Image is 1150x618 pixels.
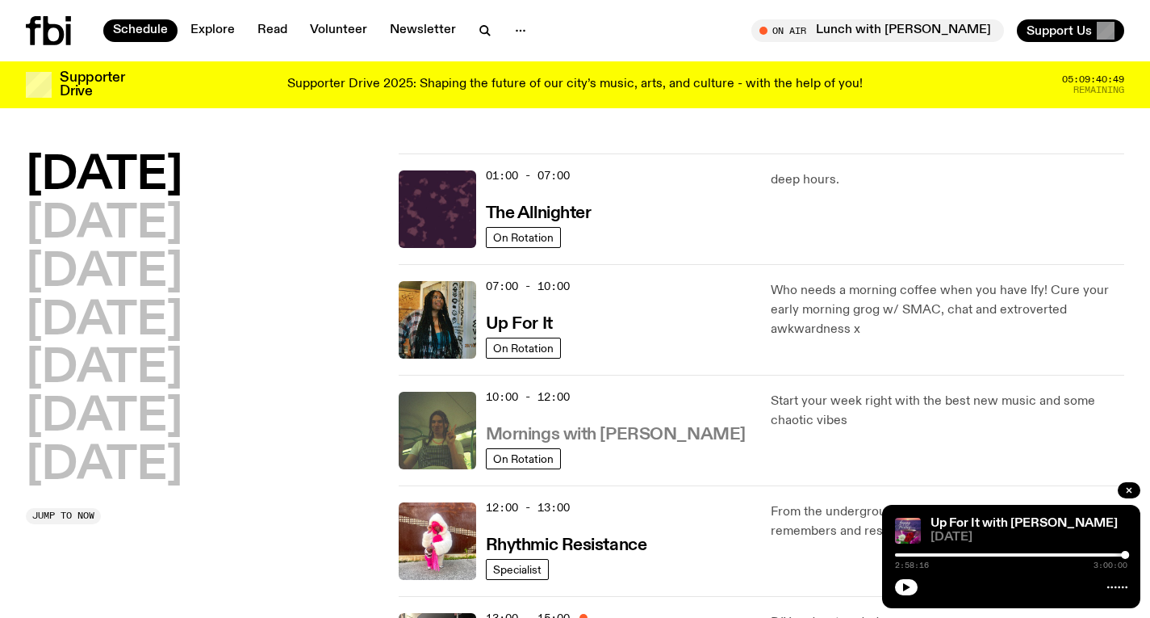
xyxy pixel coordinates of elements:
[399,502,476,580] img: Attu crouches on gravel in front of a brown wall. They are wearing a white fur coat with a hood, ...
[751,19,1004,42] button: On AirLunch with [PERSON_NAME]
[486,559,549,580] a: Specialist
[486,168,570,183] span: 01:00 - 07:00
[26,444,182,489] button: [DATE]
[486,227,561,248] a: On Rotation
[486,534,647,554] a: Rhythmic Resistance
[248,19,297,42] a: Read
[493,231,554,243] span: On Rotation
[1027,23,1092,38] span: Support Us
[60,71,124,99] h3: Supporter Drive
[486,500,570,515] span: 12:00 - 13:00
[26,508,101,524] button: Jump to now
[287,78,863,92] p: Supporter Drive 2025: Shaping the future of our city’s music, arts, and culture - with the help o...
[399,281,476,359] img: Ify - a Brown Skin girl with black braided twists, looking up to the side with her tongue stickin...
[26,299,182,344] button: [DATE]
[300,19,377,42] a: Volunteer
[486,389,570,405] span: 10:00 - 12:00
[493,563,542,575] span: Specialist
[26,347,182,392] button: [DATE]
[486,427,746,444] h3: Mornings with [PERSON_NAME]
[895,561,929,570] span: 2:58:16
[771,502,1124,541] p: From the underground to the uprising, where music remembers and resists
[486,338,561,359] a: On Rotation
[1094,561,1127,570] span: 3:00:00
[771,392,1124,431] p: Start your week right with the best new music and some chaotic vibes
[486,202,592,222] a: The Allnighter
[380,19,466,42] a: Newsletter
[103,19,178,42] a: Schedule
[930,532,1127,544] span: [DATE]
[771,170,1124,190] p: deep hours.
[486,313,553,333] a: Up For It
[1062,75,1124,84] span: 05:09:40:49
[26,202,182,247] button: [DATE]
[486,205,592,222] h3: The Allnighter
[486,448,561,469] a: On Rotation
[399,392,476,469] img: Jim Kretschmer in a really cute outfit with cute braids, standing on a train holding up a peace s...
[181,19,245,42] a: Explore
[32,511,94,520] span: Jump to now
[26,250,182,296] button: [DATE]
[1017,19,1124,42] button: Support Us
[771,281,1124,339] p: Who needs a morning coffee when you have Ify! Cure your early morning grog w/ SMAC, chat and extr...
[26,153,182,199] button: [DATE]
[493,342,554,354] span: On Rotation
[486,537,647,554] h3: Rhythmic Resistance
[1073,86,1124,95] span: Remaining
[493,452,554,465] span: On Rotation
[486,279,570,294] span: 07:00 - 10:00
[26,395,182,440] button: [DATE]
[486,423,746,444] a: Mornings with [PERSON_NAME]
[930,517,1118,530] a: Up For It with [PERSON_NAME]
[486,316,553,333] h3: Up For It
